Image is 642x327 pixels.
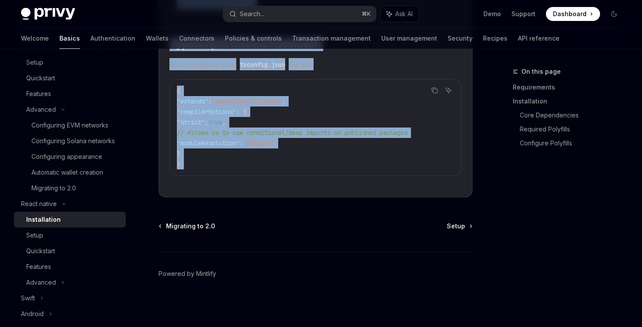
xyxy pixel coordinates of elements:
[236,108,247,116] span: : {
[177,108,236,116] span: "compilerOptions"
[26,277,56,288] div: Advanced
[243,139,275,147] span: "Bundler"
[212,97,282,105] span: "expo/tsconfig.base"
[380,6,419,22] button: Ask AI
[26,73,55,83] div: Quickstart
[177,150,180,158] span: }
[26,262,51,272] div: Features
[31,120,108,131] div: Configuring EVM networks
[146,28,169,49] a: Wallets
[59,28,80,49] a: Basics
[429,85,440,96] button: Copy the contents from the code block
[14,180,126,196] a: Migrating to 2.0
[14,70,126,86] a: Quickstart
[21,309,44,319] div: Android
[520,136,628,150] a: Configure Polyfills
[21,199,57,209] div: React native
[14,149,126,165] a: Configuring appearance
[26,214,61,225] div: Installation
[14,133,126,149] a: Configuring Solana networks
[362,10,371,17] span: ⌘ K
[31,151,102,162] div: Configuring appearance
[14,259,126,275] a: Features
[177,129,407,137] span: // Allows us to use conditional/deep imports on published packages
[443,85,454,96] button: Ask AI
[177,139,240,147] span: "moduleResolution"
[14,243,126,259] a: Quickstart
[26,230,43,241] div: Setup
[205,118,208,126] span: :
[21,293,35,303] div: Swift
[26,246,55,256] div: Quickstart
[31,167,103,178] div: Automatic wallet creation
[292,28,371,49] a: Transaction management
[518,28,559,49] a: API reference
[511,10,535,18] a: Support
[553,10,587,18] span: Dashboard
[166,222,215,231] span: Migrating to 2.0
[513,80,628,94] a: Requirements
[222,118,226,126] span: ,
[395,10,413,18] span: Ask AI
[546,7,600,21] a: Dashboard
[14,212,126,227] a: Installation
[14,165,126,180] a: Automatic wallet creation
[169,58,462,70] span: Also configure your like so:
[208,118,222,126] span: true
[14,227,126,243] a: Setup
[223,6,376,22] button: Search...⌘K
[447,222,465,231] span: Setup
[14,117,126,133] a: Configuring EVM networks
[14,86,126,102] a: Features
[177,97,208,105] span: "extends"
[520,108,628,122] a: Core Dependencies
[520,122,628,136] a: Required Polyfills
[208,97,212,105] span: :
[240,9,264,19] div: Search...
[31,136,115,146] div: Configuring Solana networks
[240,139,243,147] span: :
[26,89,51,99] div: Features
[607,7,621,21] button: Toggle dark mode
[282,97,285,105] span: ,
[447,222,472,231] a: Setup
[21,28,49,49] a: Welcome
[159,269,216,278] a: Powered by Mintlify
[236,60,289,69] code: tsconfig.json
[225,28,282,49] a: Policies & controls
[31,183,76,193] div: Migrating to 2.0
[483,28,507,49] a: Recipes
[521,66,561,77] span: On this page
[21,8,75,20] img: dark logo
[26,104,56,115] div: Advanced
[159,222,215,231] a: Migrating to 2.0
[177,118,205,126] span: "strict"
[90,28,135,49] a: Authentication
[513,94,628,108] a: Installation
[381,28,437,49] a: User management
[179,28,214,49] a: Connectors
[177,87,180,95] span: {
[483,10,501,18] a: Demo
[448,28,473,49] a: Security
[177,160,180,168] span: }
